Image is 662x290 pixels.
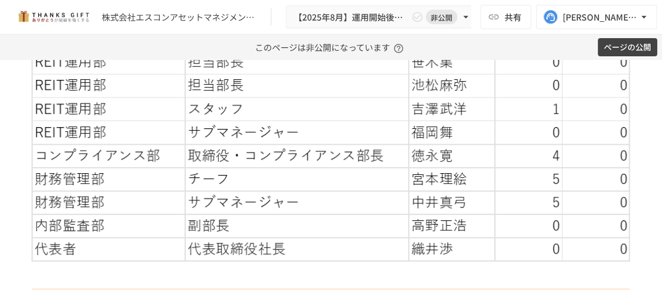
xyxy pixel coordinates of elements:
[286,5,480,29] button: 【2025年8月】運用開始後振り返りミーティング非公開
[563,10,638,25] div: [PERSON_NAME][EMAIL_ADDRESS][DOMAIN_NAME]
[102,11,256,24] div: 株式会社エスコンアセットマネジメント様
[15,7,92,27] img: mMP1OxWUAhQbsRWCurg7vIHe5HqDpP7qZo7fRoNLXQh
[426,11,457,24] span: 非公開
[294,10,409,25] span: 【2025年8月】運用開始後振り返りミーティング
[505,10,521,24] span: 共有
[255,35,407,60] p: このページは非公開になっています
[480,5,531,29] button: 共有
[598,38,657,57] button: ページの公開
[536,5,657,29] button: [PERSON_NAME][EMAIL_ADDRESS][DOMAIN_NAME]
